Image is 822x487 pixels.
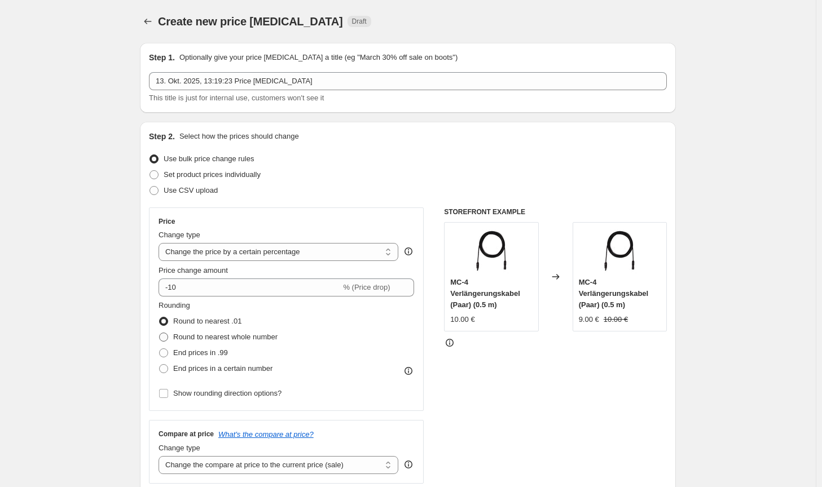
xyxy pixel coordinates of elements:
img: kabel.3_1_80x.webp [597,228,642,273]
span: Round to nearest .01 [173,317,241,325]
h3: Price [159,217,175,226]
p: Select how the prices should change [179,131,299,142]
div: 10.00 € [450,314,474,325]
h2: Step 1. [149,52,175,63]
span: Create new price [MEDICAL_DATA] [158,15,343,28]
span: Draft [352,17,367,26]
h3: Compare at price [159,430,214,439]
div: 9.00 € [579,314,599,325]
input: 30% off holiday sale [149,72,667,90]
span: Show rounding direction options? [173,389,282,397]
button: What's the compare at price? [218,430,314,439]
span: MC-4 Verlängerungskabel (Paar) (0.5 m) [579,278,649,309]
span: MC-4 Verlängerungskabel (Paar) (0.5 m) [450,278,520,309]
span: End prices in a certain number [173,364,272,373]
div: help [403,246,414,257]
span: Set product prices individually [164,170,261,179]
span: End prices in .99 [173,348,228,357]
h6: STOREFRONT EXAMPLE [444,207,667,216]
img: kabel.3_1_80x.webp [469,228,514,273]
span: Use bulk price change rules [164,154,254,163]
span: Rounding [159,301,190,309]
span: This title is just for internal use, customers won't see it [149,94,324,102]
h2: Step 2. [149,131,175,142]
button: Price change jobs [140,14,156,29]
strike: 10.00 € [604,314,628,325]
input: -15 [159,278,341,296]
span: Use CSV upload [164,186,218,194]
div: help [403,459,414,470]
p: Optionally give your price [MEDICAL_DATA] a title (eg "March 30% off sale on boots") [179,52,458,63]
span: Round to nearest whole number [173,333,278,341]
span: Change type [159,444,200,452]
span: Change type [159,231,200,239]
span: Price change amount [159,266,228,275]
span: % (Price drop) [343,283,390,291]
